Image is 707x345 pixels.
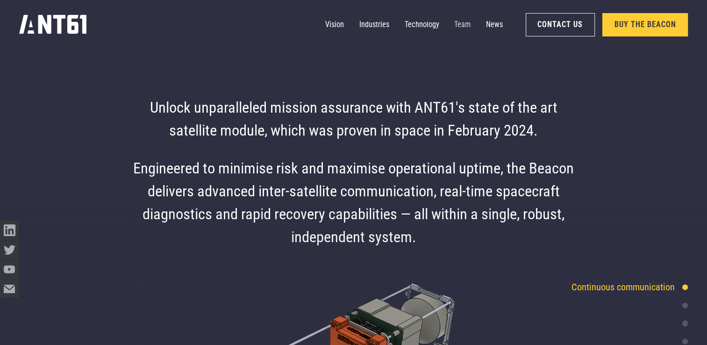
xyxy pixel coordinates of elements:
[194,96,267,119] div: unparalleled
[440,180,493,203] div: real-time
[148,180,194,203] div: delivers
[274,203,325,226] div: recovery
[468,96,499,119] div: state
[388,157,456,180] div: operational
[540,96,557,119] div: art
[448,119,500,142] div: February
[325,15,344,35] a: Vision
[143,203,212,226] div: diagnostics
[504,119,538,142] div: 2024.
[502,96,514,119] div: of
[276,157,298,180] div: risk
[327,157,385,180] div: maximise
[203,157,215,180] div: to
[526,13,595,37] a: Contact Us
[309,119,333,142] div: was
[197,180,255,203] div: advanced
[340,180,436,203] div: communication,
[602,13,688,37] a: Buy the Beacon
[523,203,564,226] div: robust,
[271,119,306,142] div: which
[400,203,411,226] div: —
[405,15,439,35] a: Technology
[380,119,391,142] div: in
[150,96,191,119] div: Unlock
[329,203,397,226] div: capabilities
[394,119,430,142] div: space
[220,119,267,142] div: module,
[218,157,273,180] div: minimise
[133,157,200,180] div: Engineered
[215,203,238,226] div: and
[481,203,520,226] div: single,
[270,96,317,119] div: mission
[414,203,428,226] div: all
[414,96,465,119] div: ANT61's
[386,96,411,119] div: with
[496,180,560,203] div: spacecraft
[19,12,87,38] a: home
[431,203,467,226] div: within
[454,15,471,35] a: Team
[518,96,537,119] div: the
[507,157,526,180] div: the
[336,119,377,142] div: proven
[241,203,271,226] div: rapid
[571,280,675,295] div: Continuous communication
[434,119,444,142] div: in
[471,203,478,226] div: a
[169,119,217,142] div: satellite
[258,180,337,203] div: inter-satellite
[359,15,389,35] a: Industries
[321,96,383,119] div: assurance
[301,157,324,180] div: and
[459,157,503,180] div: uptime,
[529,157,574,180] div: Beacon
[486,15,503,35] a: News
